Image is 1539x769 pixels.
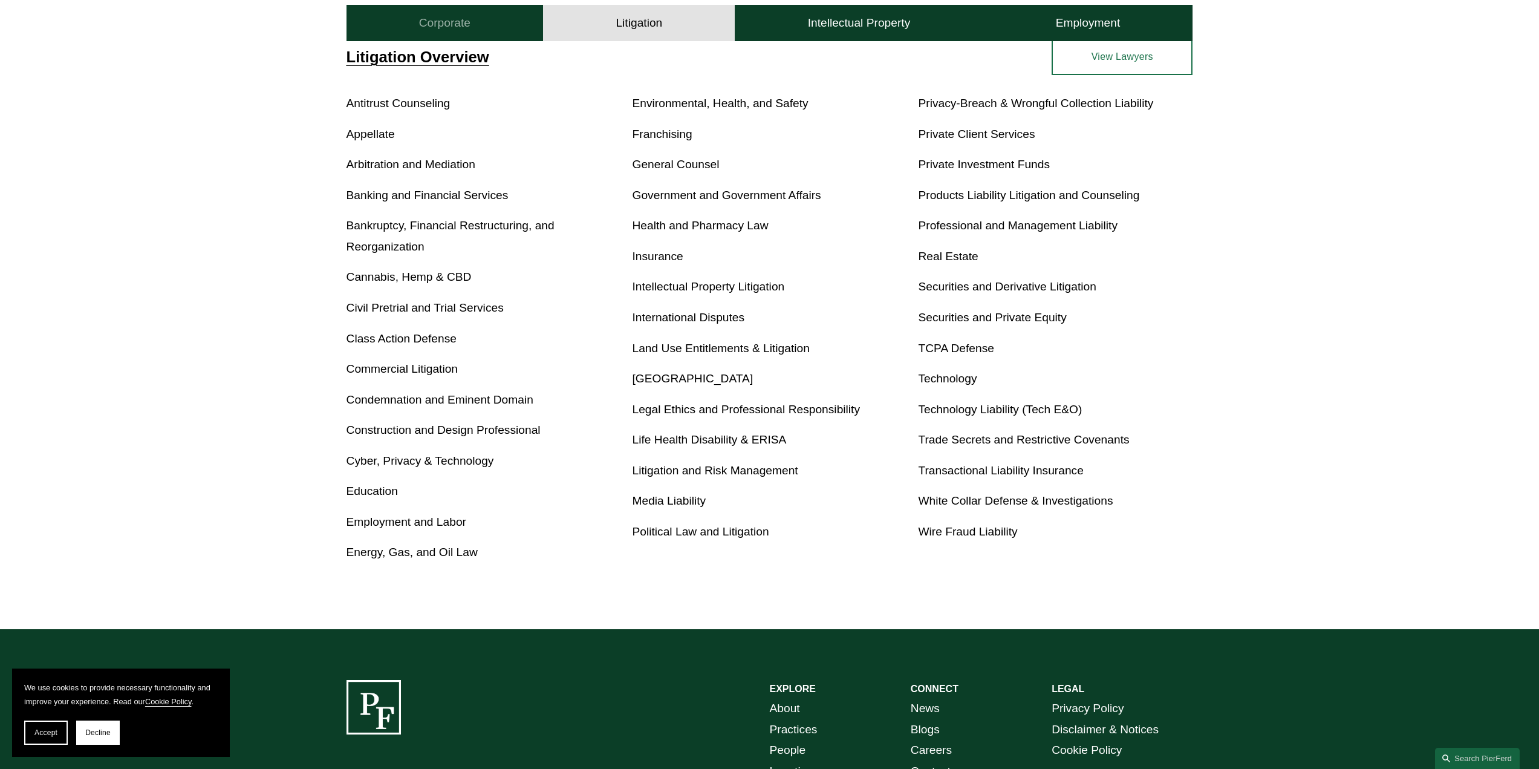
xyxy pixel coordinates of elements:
a: General Counsel [633,158,720,171]
a: Cookie Policy [145,697,192,706]
a: Technology Liability (Tech E&O) [918,403,1082,416]
a: Practices [770,719,818,741]
a: Civil Pretrial and Trial Services [347,301,504,314]
a: Health and Pharmacy Law [633,219,769,232]
a: Intellectual Property Litigation [633,280,785,293]
h4: Employment [1056,16,1121,30]
a: Life Health Disability & ERISA [633,433,787,446]
p: We use cookies to provide necessary functionality and improve your experience. Read our . [24,681,218,708]
a: Class Action Defense [347,332,457,345]
h4: Corporate [419,16,470,30]
a: Privacy Policy [1052,698,1124,719]
a: Legal Ethics and Professional Responsibility [633,403,861,416]
a: Blogs [911,719,940,741]
a: Employment and Labor [347,515,466,528]
a: Environmental, Health, and Safety [633,97,809,110]
a: News [911,698,940,719]
a: Litigation Overview [347,48,489,65]
a: View Lawyers [1052,39,1192,75]
a: Products Liability Litigation and Counseling [918,189,1139,201]
a: Securities and Private Equity [918,311,1066,324]
a: Technology [918,372,977,385]
h4: Intellectual Property [808,16,911,30]
a: Condemnation and Eminent Domain [347,393,533,406]
a: Bankruptcy, Financial Restructuring, and Reorganization [347,219,555,253]
a: Appellate [347,128,395,140]
span: Accept [34,728,57,737]
button: Accept [24,721,68,745]
a: Government and Government Affairs [633,189,821,201]
a: Private Investment Funds [918,158,1050,171]
a: Arbitration and Mediation [347,158,475,171]
a: Political Law and Litigation [633,525,769,538]
a: Land Use Entitlements & Litigation [633,342,810,355]
a: Energy, Gas, and Oil Law [347,546,478,558]
span: Decline [85,728,111,737]
a: People [770,740,806,761]
a: TCPA Defense [918,342,994,355]
a: Trade Secrets and Restrictive Covenants [918,433,1129,446]
section: Cookie banner [12,669,230,757]
button: Decline [76,721,120,745]
a: Antitrust Counseling [347,97,451,110]
a: Securities and Derivative Litigation [918,280,1096,293]
a: Insurance [633,250,683,263]
a: Cannabis, Hemp & CBD [347,270,472,283]
a: Franchising [633,128,692,140]
strong: LEGAL [1052,684,1084,694]
a: Cookie Policy [1052,740,1122,761]
a: Privacy-Breach & Wrongful Collection Liability [918,97,1153,110]
strong: CONNECT [911,684,958,694]
a: Litigation and Risk Management [633,464,798,477]
a: Search this site [1435,748,1520,769]
a: Private Client Services [918,128,1035,140]
h4: Litigation [616,16,662,30]
a: White Collar Defense & Investigations [918,494,1113,507]
a: [GEOGRAPHIC_DATA] [633,372,753,385]
a: Professional and Management Liability [918,219,1118,232]
a: Careers [911,740,952,761]
a: Commercial Litigation [347,362,458,375]
strong: EXPLORE [770,684,816,694]
a: Disclaimer & Notices [1052,719,1159,741]
a: Education [347,485,398,497]
a: Construction and Design Professional [347,424,541,436]
a: About [770,698,800,719]
a: Real Estate [918,250,978,263]
a: Banking and Financial Services [347,189,509,201]
a: Transactional Liability Insurance [918,464,1083,477]
a: International Disputes [633,311,745,324]
a: Wire Fraud Liability [918,525,1017,538]
a: Cyber, Privacy & Technology [347,454,494,467]
a: Media Liability [633,494,706,507]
